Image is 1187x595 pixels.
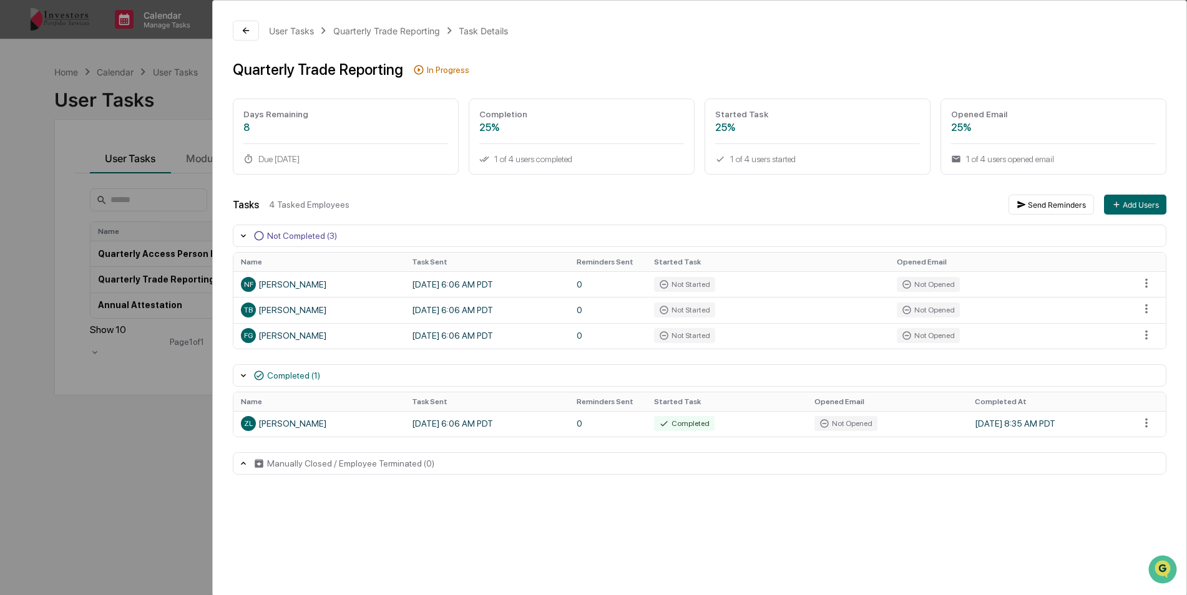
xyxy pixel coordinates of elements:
[889,253,1132,271] th: Opened Email
[12,182,22,192] div: 🔎
[569,323,647,349] td: 0
[42,108,158,118] div: We're available if you need us!
[654,302,715,317] div: Not Started
[715,154,920,164] div: 1 of 4 users started
[7,152,85,175] a: 🖐️Preclearance
[267,458,434,468] div: Manually Closed / Employee Terminated (0)
[654,277,715,292] div: Not Started
[1009,195,1094,215] button: Send Reminders
[404,271,569,297] td: [DATE] 6:06 AM PDT
[967,392,1132,411] th: Completed At
[404,392,569,411] th: Task Sent
[85,152,160,175] a: 🗄️Attestations
[569,392,647,411] th: Reminders Sent
[241,302,397,317] div: [PERSON_NAME]
[951,109,1156,119] div: Opened Email
[479,154,684,164] div: 1 of 4 users completed
[233,199,259,211] div: Tasks
[233,60,403,79] div: Quarterly Trade Reporting
[715,122,920,133] div: 25%
[12,95,35,118] img: 1746055101610-c473b297-6a78-478c-a979-82029cc54cd1
[233,253,404,271] th: Name
[569,271,647,297] td: 0
[459,26,508,36] div: Task Details
[807,392,967,411] th: Opened Email
[12,158,22,168] div: 🖐️
[25,157,81,170] span: Preclearance
[951,154,1156,164] div: 1 of 4 users opened email
[814,416,877,431] div: Not Opened
[427,65,469,75] div: In Progress
[479,109,684,119] div: Completion
[967,411,1132,437] td: [DATE] 8:35 AM PDT
[244,306,253,314] span: TB
[654,416,715,431] div: Completed
[1104,195,1166,215] button: Add Users
[12,26,227,46] p: How can we help?
[233,392,404,411] th: Name
[479,122,684,133] div: 25%
[103,157,155,170] span: Attestations
[404,323,569,349] td: [DATE] 6:06 AM PDT
[124,211,151,221] span: Pylon
[267,231,337,241] div: Not Completed (3)
[897,328,960,343] div: Not Opened
[333,26,440,36] div: Quarterly Trade Reporting
[212,99,227,114] button: Start new chat
[42,95,205,108] div: Start new chat
[897,302,960,317] div: Not Opened
[244,419,253,428] span: ZL
[243,154,448,164] div: Due [DATE]
[25,181,79,193] span: Data Lookup
[897,277,960,292] div: Not Opened
[241,328,397,343] div: [PERSON_NAME]
[569,411,647,437] td: 0
[241,277,397,292] div: [PERSON_NAME]
[654,328,715,343] div: Not Started
[90,158,100,168] div: 🗄️
[88,211,151,221] a: Powered byPylon
[244,331,253,340] span: FG
[243,109,448,119] div: Days Remaining
[647,392,807,411] th: Started Task
[647,253,889,271] th: Started Task
[404,411,569,437] td: [DATE] 6:06 AM PDT
[241,416,397,431] div: [PERSON_NAME]
[269,26,314,36] div: User Tasks
[243,122,448,133] div: 8
[7,176,84,198] a: 🔎Data Lookup
[267,370,320,380] div: Completed (1)
[404,253,569,271] th: Task Sent
[269,200,999,210] div: 4 Tasked Employees
[244,280,253,289] span: NF
[404,297,569,322] td: [DATE] 6:06 AM PDT
[569,297,647,322] td: 0
[569,253,647,271] th: Reminders Sent
[951,122,1156,133] div: 25%
[1147,554,1181,588] iframe: Open customer support
[715,109,920,119] div: Started Task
